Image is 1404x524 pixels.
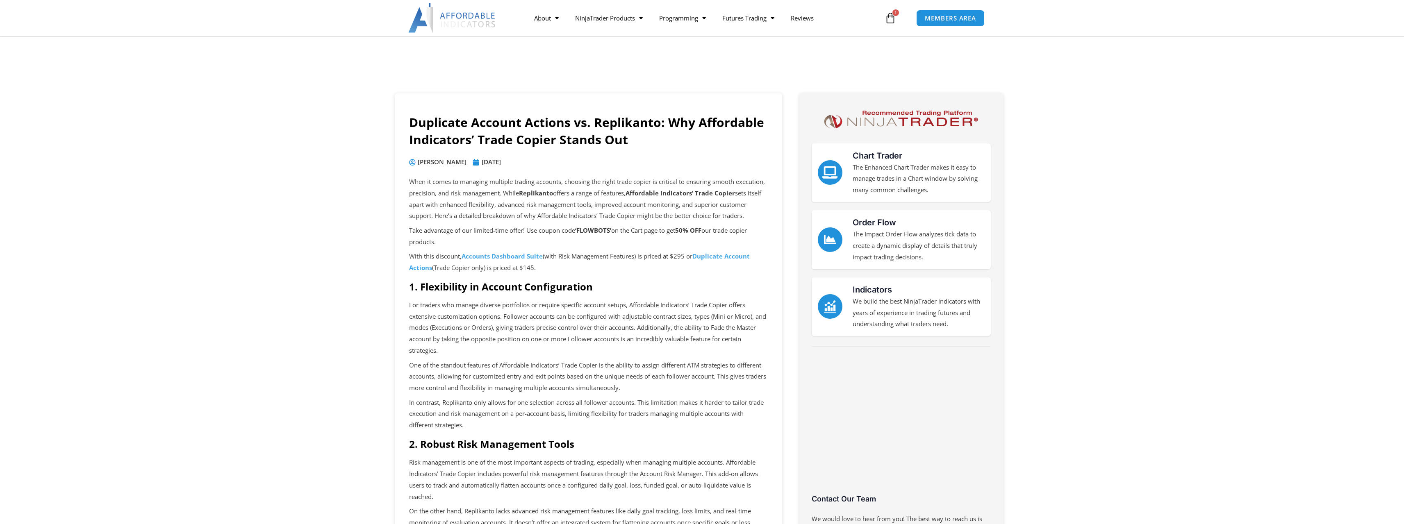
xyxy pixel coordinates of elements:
[409,299,768,356] p: For traders who manage diverse portfolios or require specific account setups, Affordable Indicato...
[783,9,822,27] a: Reviews
[567,9,651,27] a: NinjaTrader Products
[416,157,466,168] span: [PERSON_NAME]
[812,357,991,500] iframe: Customer reviews powered by Trustpilot
[409,437,574,451] strong: 2. Robust Risk Management Tools
[626,189,735,197] strong: Affordable Indicators’ Trade Copier
[916,10,985,27] a: MEMBERS AREA
[409,114,768,148] h1: Duplicate Account Actions vs. Replikanto: Why Affordable Indicators’ Trade Copier Stands Out
[526,9,883,27] nav: Menu
[409,252,750,272] a: Duplicate Account Actions
[853,285,892,295] a: Indicators
[853,162,985,196] p: The Enhanced Chart Trader makes it easy to manage trades in a Chart window by solving many common...
[853,296,985,330] p: We build the best NinjaTrader indicators with years of experience in trading futures and understa...
[818,160,842,185] a: Chart Trader
[409,176,768,222] p: When it comes to managing multiple trading accounts, choosing the right trade copier is critical ...
[892,9,899,16] span: 1
[409,397,768,431] p: In contrast, Replikanto only allows for one selection across all follower accounts. This limitati...
[409,251,768,274] p: With this discount, (with Risk Management Features) is priced at $295 or (Trade Copier only) is p...
[651,9,714,27] a: Programming
[853,151,902,161] a: Chart Trader
[925,15,976,21] span: MEMBERS AREA
[409,457,768,502] p: Risk management is one of the most important aspects of trading, especially when managing multipl...
[526,9,567,27] a: About
[575,226,611,234] b: ‘FLOWBOTS’
[714,9,783,27] a: Futures Trading
[409,280,593,293] strong: 1. Flexibility in Account Configuration
[812,494,991,504] h3: Contact Our Team
[519,189,553,197] strong: Replikanto
[675,226,701,234] strong: 50% OFF
[872,6,908,30] a: 1
[462,252,543,260] a: Accounts Dashboard Suite
[820,108,981,131] img: NinjaTrader Logo | Affordable Indicators – NinjaTrader
[409,360,768,394] p: One of the standout features of Affordable Indicators’ Trade Copier is the ability to assign diff...
[853,229,985,263] p: The Impact Order Flow analyzes tick data to create a dynamic display of details that truly impact...
[818,227,842,252] a: Order Flow
[853,218,896,227] a: Order Flow
[409,225,768,248] p: Take advantage of our limited-time offer! Use coupon code on the Cart page to get our trade copie...
[482,158,501,166] time: [DATE]
[408,3,496,33] img: LogoAI | Affordable Indicators – NinjaTrader
[818,294,842,319] a: Indicators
